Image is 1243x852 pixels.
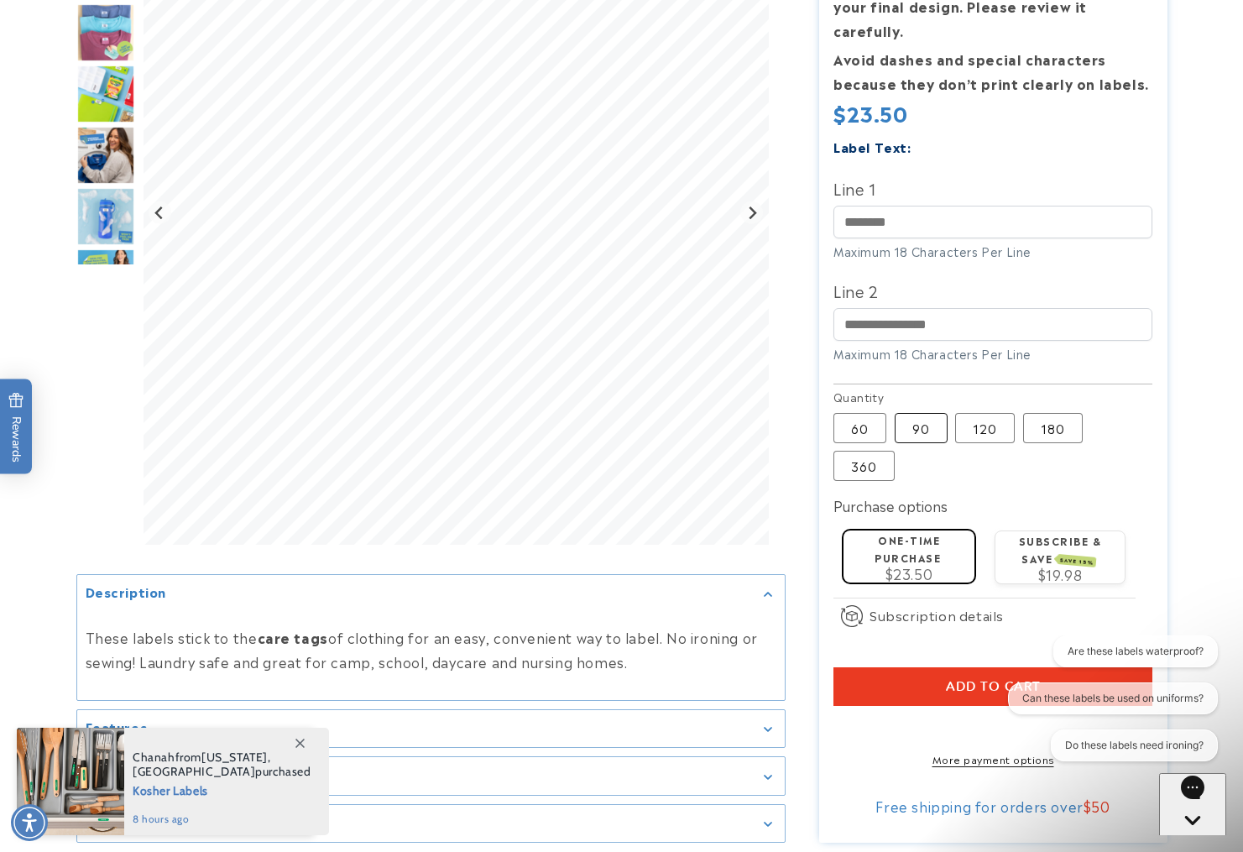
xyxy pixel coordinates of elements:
img: Stick N' Wear® Labels - Label Land [76,64,135,123]
span: from , purchased [133,750,311,779]
span: Kosher Labels [133,779,311,800]
span: Subscription details [870,605,1004,625]
div: Accessibility Menu [11,804,48,841]
label: Label Text: [833,137,911,156]
span: $23.50 [885,563,933,583]
img: Stick N' Wear® Labels - Label Land [76,3,135,61]
div: Go to slide 5 [76,64,135,123]
span: 8 hours ago [133,812,311,827]
img: Stick N' Wear® Labels - Label Land [76,248,135,306]
h2: Description [86,583,167,599]
summary: Inclusive assortment [77,804,785,842]
iframe: Sign Up via Text for Offers [13,718,212,768]
p: These labels stick to the of clothing for an easy, convenient way to label. No ironing or sewing!... [86,625,776,674]
span: [US_STATE] [201,750,268,765]
summary: Details [77,757,785,795]
div: Maximum 18 Characters Per Line [833,243,1152,260]
span: Add to cart [946,679,1041,694]
label: 90 [895,413,948,443]
summary: Features [77,709,785,747]
div: Go to slide 6 [76,125,135,184]
iframe: Gorgias live chat messenger [1159,773,1226,835]
label: 60 [833,413,886,443]
span: $19.98 [1038,564,1083,584]
span: SAVE 15% [1058,554,1097,567]
label: Line 2 [833,277,1152,304]
a: More payment options [833,751,1152,766]
span: [GEOGRAPHIC_DATA] [133,764,255,779]
summary: Description [77,574,785,612]
button: Previous slide [149,201,171,223]
label: Purchase options [833,495,948,515]
label: Subscribe & save [1019,533,1102,566]
label: 180 [1023,413,1083,443]
legend: Quantity [833,389,885,405]
button: Add to cart [833,667,1152,706]
label: One-time purchase [875,532,941,565]
strong: care tags [258,627,328,647]
span: 50 [1091,796,1110,816]
div: Free shipping for orders over [833,797,1152,814]
div: Go to slide 7 [76,186,135,245]
iframe: Gorgias live chat conversation starters [984,635,1226,776]
span: Rewards [8,392,24,462]
label: 120 [955,413,1015,443]
div: Go to slide 4 [76,3,135,61]
button: Next slide [740,201,763,223]
div: Maximum 18 Characters Per Line [833,345,1152,363]
span: $ [1084,796,1092,816]
div: Go to slide 8 [76,248,135,306]
span: $23.50 [833,97,908,128]
strong: Avoid dashes and special characters because they don’t print clearly on labels. [833,49,1149,93]
img: Stick N' Wear® Labels - Label Land [76,186,135,245]
img: Stick N' Wear® Labels - Label Land [76,125,135,184]
label: Line 1 [833,175,1152,201]
label: 360 [833,451,895,481]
